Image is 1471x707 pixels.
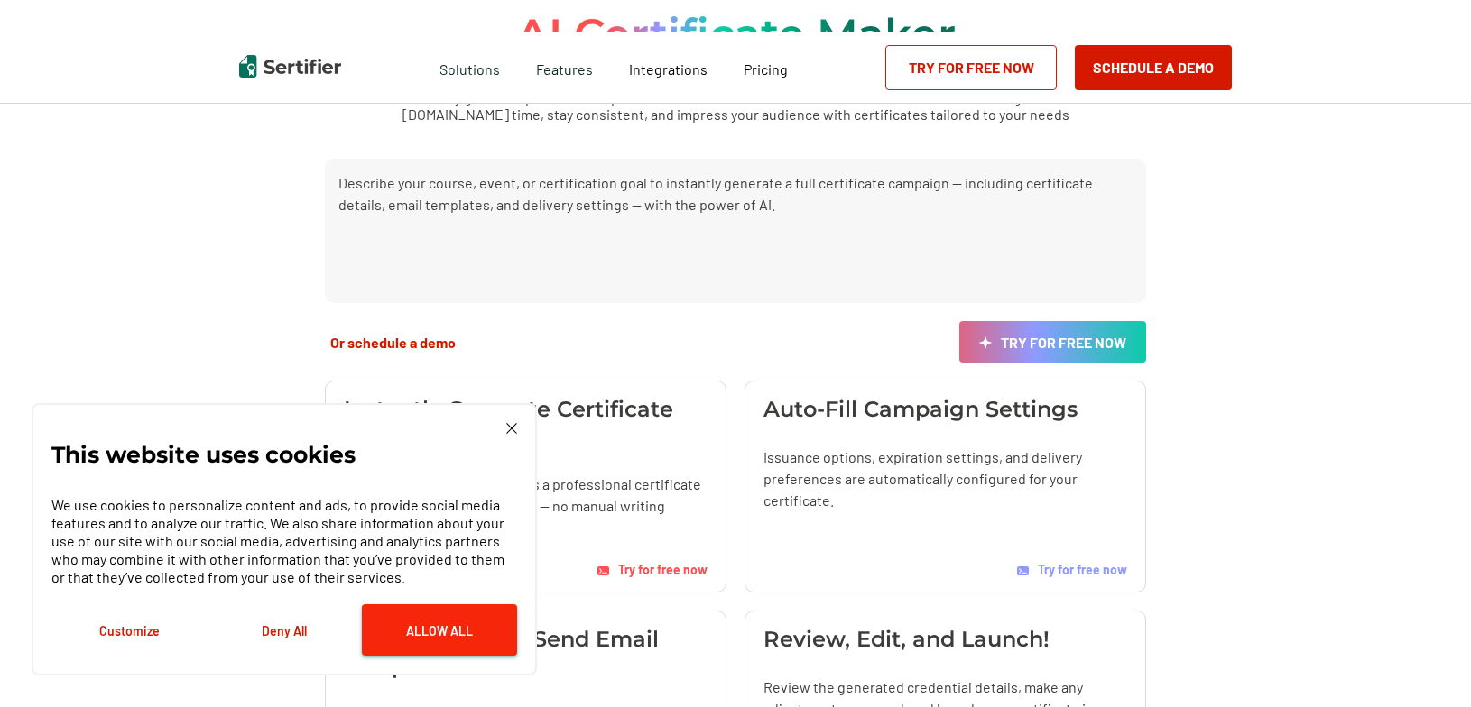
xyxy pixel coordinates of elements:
[597,562,708,577] a: Try for free now
[51,496,517,586] p: We use cookies to personalize content and ads, to provide social media features and to analyze ou...
[51,445,356,464] p: This website uses cookies
[325,321,461,363] a: Or schedule a demo
[1038,562,1127,577] span: Try for free now
[362,604,517,656] button: Allow All
[597,566,609,575] img: AI Tag
[744,60,788,78] span: Pricing
[885,45,1057,90] a: Try for Free Now
[439,56,500,78] span: Solutions
[207,604,362,656] button: Deny All
[763,446,1127,511] p: Issuance options, expiration settings, and delivery preferences are automatically configured for ...
[763,626,1050,653] h3: Review, Edit, and Launch!
[1017,535,1127,577] a: Try for free now
[744,56,788,78] a: Pricing
[353,88,1118,123] p: Instantly generate professional, personalized certificates with our AI Certificate Maker — no des...
[629,60,708,78] span: Integrations
[629,56,708,78] a: Integrations
[506,423,517,434] img: Cookie Popup Close
[979,336,992,350] img: AI Icon
[618,562,708,577] span: Try for free now
[51,604,207,656] button: Customize
[959,321,1146,363] a: Try for free now
[763,396,1078,423] h3: Auto-Fill Campaign Settings
[1075,45,1232,90] button: Schedule a Demo
[536,56,593,78] span: Features
[325,333,461,352] button: Or schedule a demo
[516,7,956,61] h1: AI Certificate Maker
[344,396,708,450] h3: Instantly Generate Certificate Details
[1017,566,1029,575] img: AI Tag
[239,55,341,78] img: Sertifier | Digital Credentialing Platform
